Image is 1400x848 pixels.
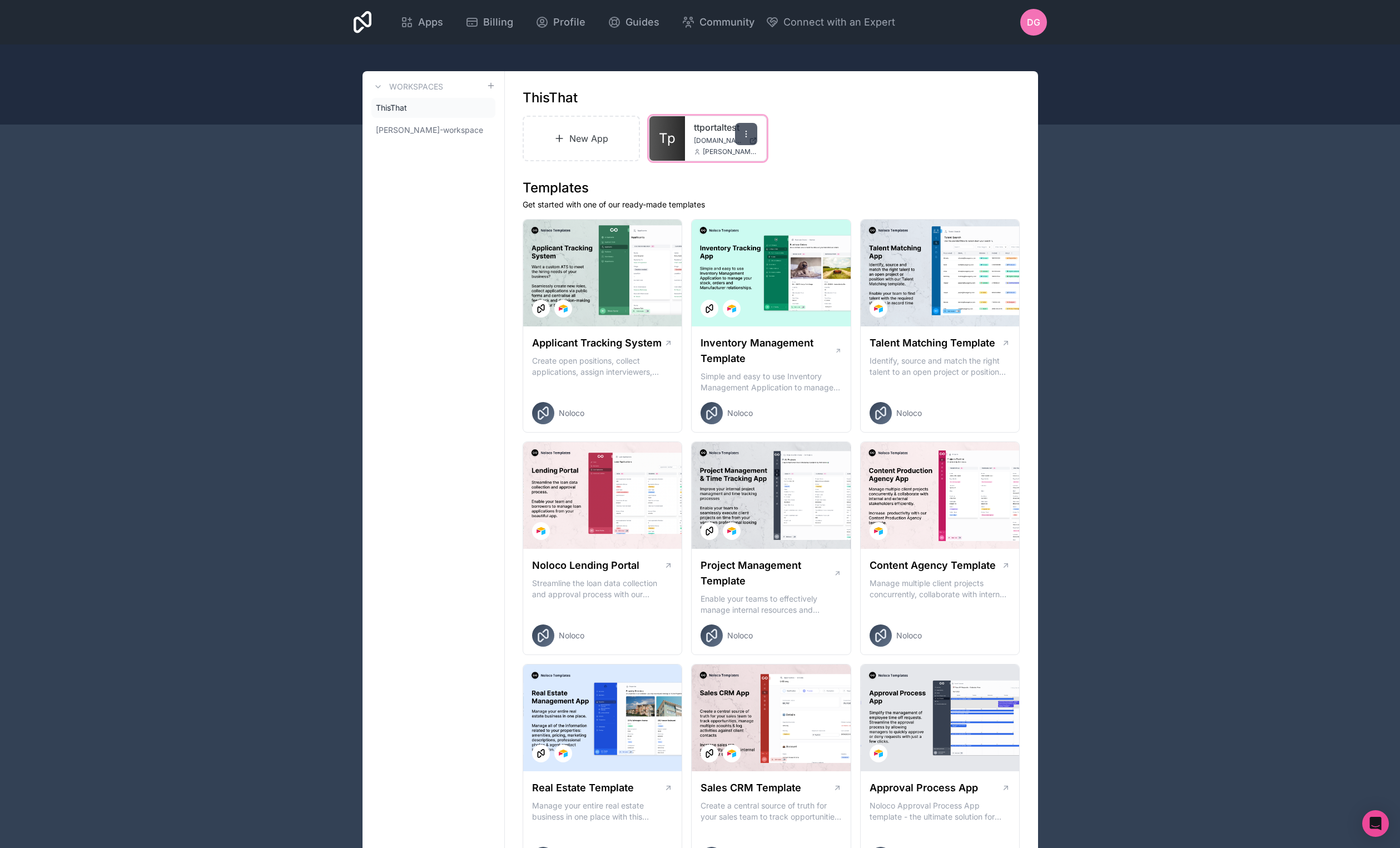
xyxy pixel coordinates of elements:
a: ttportaltest [694,121,757,134]
a: Community [673,10,763,34]
h1: Talent Matching Template [870,335,995,351]
h3: Workspaces [389,81,443,92]
p: Create a central source of truth for your sales team to track opportunities, manage multiple acco... [701,800,842,822]
a: Workspaces [371,80,443,93]
a: Guides [599,10,668,34]
h1: Project Management Template [701,558,833,589]
span: Connect with an Expert [783,14,895,30]
span: Noloco [896,408,922,419]
img: Airtable Logo [727,304,736,313]
a: [DOMAIN_NAME] [694,136,757,145]
a: Apps [391,10,452,34]
p: Manage multiple client projects concurrently, collaborate with internal and external stakeholders... [870,578,1011,600]
h1: Content Agency Template [870,558,996,573]
img: Airtable Logo [727,749,736,758]
a: ThisThat [371,98,495,118]
h1: Inventory Management Template [701,335,834,366]
img: Airtable Logo [874,304,883,313]
h1: Applicant Tracking System [532,335,662,351]
span: [PERSON_NAME]-workspace [376,125,483,136]
h1: Templates [523,179,1020,197]
a: Profile [527,10,594,34]
span: Noloco [896,630,922,641]
div: Open Intercom Messenger [1362,810,1389,837]
h1: ThisThat [523,89,578,107]
span: Noloco [559,630,584,641]
span: Community [699,14,754,30]
img: Airtable Logo [537,527,545,535]
a: Billing [456,10,522,34]
p: Identify, source and match the right talent to an open project or position with our Talent Matchi... [870,355,1011,378]
span: Billing [483,14,513,30]
button: Connect with an Expert [766,14,895,30]
h1: Noloco Lending Portal [532,558,639,573]
p: Noloco Approval Process App template - the ultimate solution for managing your employee's time of... [870,800,1011,822]
p: Simple and easy to use Inventory Management Application to manage your stock, orders and Manufact... [701,371,842,393]
span: [DOMAIN_NAME] [694,136,744,145]
span: ThisThat [376,102,407,113]
span: Noloco [727,408,753,419]
p: Get started with one of our ready-made templates [523,199,1020,210]
img: Airtable Logo [874,749,883,758]
span: Profile [553,14,585,30]
img: Airtable Logo [559,749,568,758]
img: Airtable Logo [874,527,883,535]
h1: Sales CRM Template [701,780,801,796]
span: Guides [625,14,659,30]
span: Tp [659,130,676,147]
a: New App [523,116,641,161]
p: Create open positions, collect applications, assign interviewers, centralise candidate feedback a... [532,355,673,378]
p: Streamline the loan data collection and approval process with our Lending Portal template. [532,578,673,600]
h1: Real Estate Template [532,780,634,796]
p: Enable your teams to effectively manage internal resources and execute client projects on time. [701,593,842,616]
span: Noloco [559,408,584,419]
p: Manage your entire real estate business in one place with this comprehensive real estate transact... [532,800,673,822]
span: Apps [418,14,443,30]
img: Airtable Logo [727,527,736,535]
a: [PERSON_NAME]-workspace [371,120,495,140]
a: Tp [649,116,685,161]
span: DG [1027,16,1040,29]
h1: Approval Process App [870,780,978,796]
span: Noloco [727,630,753,641]
img: Airtable Logo [559,304,568,313]
span: [PERSON_NAME][EMAIL_ADDRESS][DOMAIN_NAME] [703,147,757,156]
